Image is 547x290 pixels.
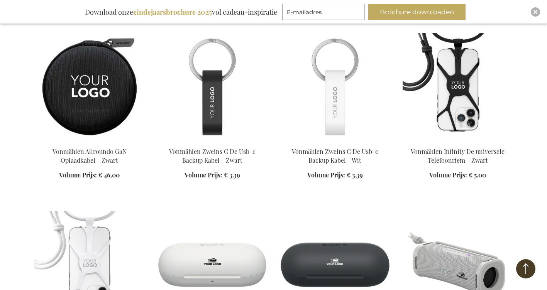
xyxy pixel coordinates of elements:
[429,171,486,180] a: Volume Prijs: € 5,00
[429,171,467,179] span: Volume Prijs:
[347,171,363,179] span: € 3,39
[34,33,145,141] img: Vonmählen Allroundo GaN Oplaadkabel - Zwart
[307,171,345,179] span: Volume Prijs:
[81,4,281,20] div: Download onze vol cadeau-inspiratie
[531,7,540,17] div: Close
[185,171,240,180] a: Volume Prijs: € 3,39
[368,4,466,20] button: Brochure downloaden
[34,138,145,145] a: Vonmählen Allroundo GaN Oplaadkabel - Zwart
[157,138,268,145] a: Vonmählen Zweins C De Usb-c Backup Kabel - Zwart
[224,171,240,179] span: € 3,39
[52,147,127,164] a: Vonmählen Allroundo GaN Oplaadkabel - Zwart
[133,7,212,17] b: eindejaarsbrochure 2025
[469,171,486,179] span: € 5,00
[411,147,505,164] a: Vonmählen Infinity De universele Telefoonriem - Zwart
[280,138,390,145] a: Vonmählen Zweins C De Usb-c Backup Kabel - Wit
[403,138,513,145] a: Vonmählen Infinity De universele Telefoonriem - Zwart
[98,171,120,179] span: € 46,00
[185,171,222,179] span: Volume Prijs:
[59,171,97,179] span: Volume Prijs:
[59,171,120,180] a: Volume Prijs: € 46,00
[169,147,256,164] a: Vonmählen Zweins C De Usb-c Backup Kabel - Zwart
[280,33,390,141] img: Vonmählen Zweins C De Usb-c Backup Kabel - Wit
[307,171,363,180] a: Volume Prijs: € 3,39
[157,33,268,141] img: Vonmählen Zweins C De Usb-c Backup Kabel - Zwart
[533,10,538,14] img: Close
[283,4,367,22] form: marketing offers and promotions
[283,4,364,20] input: E-mailadres
[403,33,513,141] img: Vonmählen Infinity De universele Telefoonriem - Zwart
[292,147,378,164] a: Vonmählen Zweins C De Usb-c Backup Kabel - Wit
